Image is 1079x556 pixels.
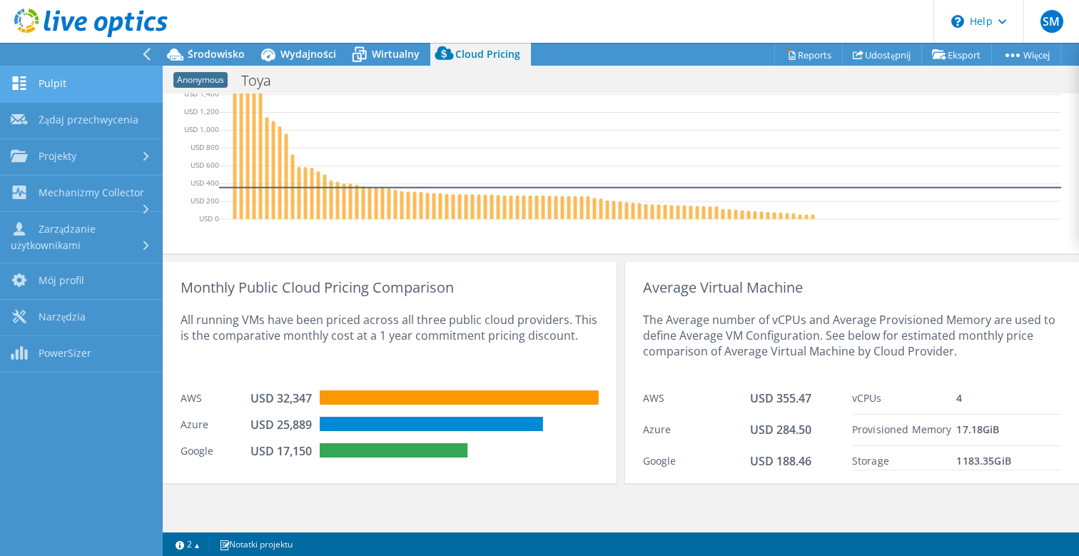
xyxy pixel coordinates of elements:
span: Google [643,454,677,467]
a: Udostępnij [842,44,922,66]
div: All running VMs have been priced across all three public cloud providers. This is the comparative... [181,295,599,383]
text: USD 1,200 [184,107,219,117]
text: USD 1,400 [184,89,219,99]
text: USD 800 [191,142,219,152]
text: USD 0 [199,213,219,223]
h1: Toya [235,73,293,89]
div: USD 17,150 [250,443,320,459]
span: Cloud Pricing [455,47,520,61]
span: SM [1040,10,1063,33]
a: Eksport [921,44,992,66]
span: vCPUs [852,391,882,405]
div: Monthly Public Cloud Pricing Comparison [181,280,599,295]
span: 1183.35 GiB [956,454,1010,467]
a: Więcej [991,44,1061,66]
span: Wydajności [280,47,336,61]
a: Notatki projektu [209,535,303,553]
span: USD 284.50 [750,422,811,438]
div: USD 25,889 [250,417,320,433]
text: USD 1,000 [184,124,219,134]
div: The Average number of vCPUs and Average Provisioned Memory are used to define Average VM Configur... [643,295,1061,383]
span: Wirtualny [372,47,420,61]
div: Google [181,443,250,459]
text: USD 600 [191,160,219,170]
div: AWS [181,390,250,406]
text: USD 200 [191,196,219,206]
span: USD 355.47 [750,390,811,406]
a: 2 [166,535,210,553]
span: Provisioned Memory [852,423,952,436]
span: Anonymous [173,72,228,88]
a: Reports [774,44,843,66]
span: 17.18 GiB [956,423,999,436]
svg: \n [951,15,964,28]
span: AWS [643,391,664,405]
span: Azure [643,423,672,436]
div: USD 32,347 [250,390,320,406]
span: Storage [852,454,889,467]
div: Average Virtual Machine [643,280,1061,295]
div: Azure [181,417,250,433]
text: USD 400 [191,178,219,188]
span: Środowisko [188,47,245,61]
span: 4 [956,391,962,405]
span: USD 188.46 [750,453,811,469]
